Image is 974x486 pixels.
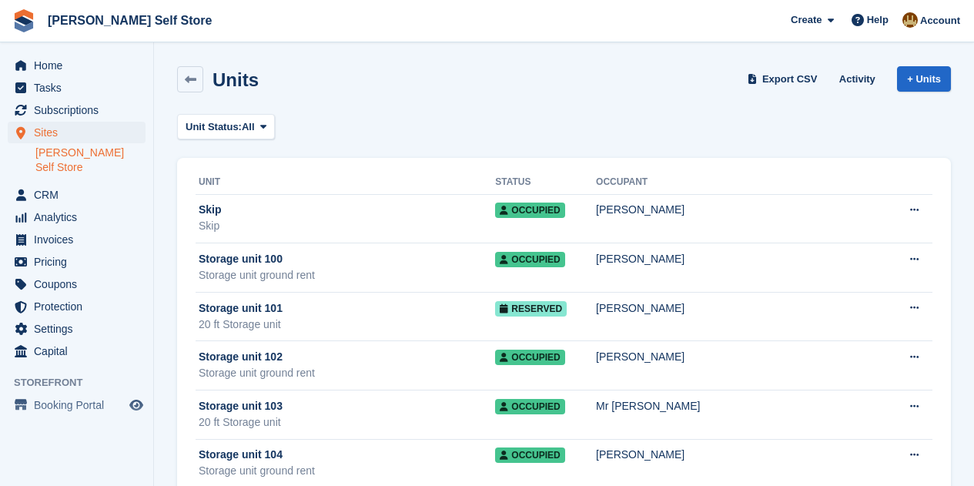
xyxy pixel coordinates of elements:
[127,396,146,414] a: Preview store
[34,184,126,206] span: CRM
[8,318,146,340] a: menu
[596,202,888,218] div: [PERSON_NAME]
[920,13,960,28] span: Account
[8,77,146,99] a: menu
[199,463,495,479] div: Storage unit ground rent
[199,267,495,283] div: Storage unit ground rent
[8,184,146,206] a: menu
[833,66,882,92] a: Activity
[596,398,888,414] div: Mr [PERSON_NAME]
[34,296,126,317] span: Protection
[34,99,126,121] span: Subscriptions
[199,317,495,333] div: 20 ft Storage unit
[196,170,495,195] th: Unit
[596,447,888,463] div: [PERSON_NAME]
[199,414,495,431] div: 20 ft Storage unit
[34,340,126,362] span: Capital
[34,77,126,99] span: Tasks
[12,9,35,32] img: stora-icon-8386f47178a22dfd0bd8f6a31ec36ba5ce8667c1dd55bd0f319d3a0aa187defe.svg
[8,206,146,228] a: menu
[199,447,283,463] span: Storage unit 104
[8,251,146,273] a: menu
[495,399,564,414] span: Occupied
[596,349,888,365] div: [PERSON_NAME]
[199,365,495,381] div: Storage unit ground rent
[902,12,918,28] img: Tom Kingston
[199,218,495,234] div: Skip
[35,146,146,175] a: [PERSON_NAME] Self Store
[897,66,951,92] a: + Units
[199,398,283,414] span: Storage unit 103
[745,66,824,92] a: Export CSV
[495,170,596,195] th: Status
[14,375,153,390] span: Storefront
[495,301,567,317] span: Reserved
[8,340,146,362] a: menu
[199,300,283,317] span: Storage unit 101
[8,229,146,250] a: menu
[495,447,564,463] span: Occupied
[34,55,126,76] span: Home
[34,122,126,143] span: Sites
[495,203,564,218] span: Occupied
[34,318,126,340] span: Settings
[34,251,126,273] span: Pricing
[199,349,283,365] span: Storage unit 102
[8,296,146,317] a: menu
[867,12,889,28] span: Help
[596,300,888,317] div: [PERSON_NAME]
[596,170,888,195] th: Occupant
[213,69,259,90] h2: Units
[177,114,275,139] button: Unit Status: All
[199,202,222,218] span: Skip
[199,251,283,267] span: Storage unit 100
[596,251,888,267] div: [PERSON_NAME]
[791,12,822,28] span: Create
[8,273,146,295] a: menu
[242,119,255,135] span: All
[34,394,126,416] span: Booking Portal
[42,8,218,33] a: [PERSON_NAME] Self Store
[8,122,146,143] a: menu
[34,206,126,228] span: Analytics
[762,72,818,87] span: Export CSV
[34,273,126,295] span: Coupons
[495,252,564,267] span: Occupied
[495,350,564,365] span: Occupied
[186,119,242,135] span: Unit Status:
[8,99,146,121] a: menu
[34,229,126,250] span: Invoices
[8,394,146,416] a: menu
[8,55,146,76] a: menu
